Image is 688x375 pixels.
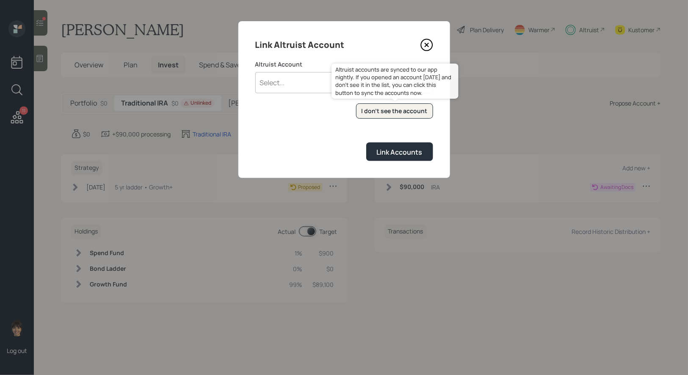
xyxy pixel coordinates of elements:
h4: Link Altruist Account [255,38,345,52]
div: Select... [260,78,285,87]
button: I don't see the account [356,103,433,119]
div: Link Accounts [377,147,423,157]
div: I don't see the account [362,107,428,115]
button: Link Accounts [366,142,433,161]
label: Altruist Account [255,60,433,69]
